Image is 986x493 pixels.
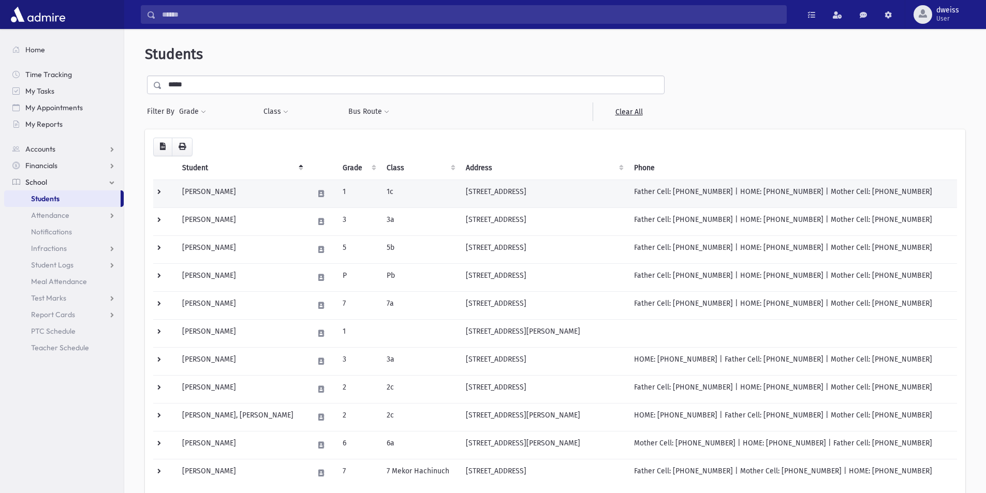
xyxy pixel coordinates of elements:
span: Students [145,46,203,63]
td: [STREET_ADDRESS] [460,375,628,403]
a: Infractions [4,240,124,257]
a: Financials [4,157,124,174]
td: Father Cell: [PHONE_NUMBER] | HOME: [PHONE_NUMBER] | Mother Cell: [PHONE_NUMBER] [628,375,957,403]
td: 6 [336,431,380,459]
td: Father Cell: [PHONE_NUMBER] | HOME: [PHONE_NUMBER] | Mother Cell: [PHONE_NUMBER] [628,180,957,207]
span: School [25,177,47,187]
a: My Tasks [4,83,124,99]
span: Report Cards [31,310,75,319]
td: HOME: [PHONE_NUMBER] | Father Cell: [PHONE_NUMBER] | Mother Cell: [PHONE_NUMBER] [628,403,957,431]
th: Phone [628,156,957,180]
span: Teacher Schedule [31,343,89,352]
td: 5 [336,235,380,263]
span: Home [25,45,45,54]
a: My Reports [4,116,124,132]
span: User [936,14,959,23]
a: Test Marks [4,290,124,306]
td: [STREET_ADDRESS] [460,235,628,263]
a: Notifications [4,223,124,240]
th: Student: activate to sort column descending [176,156,307,180]
span: Filter By [147,106,179,117]
td: 3a [380,207,460,235]
a: Students [4,190,121,207]
td: 2c [380,403,460,431]
span: Notifications [31,227,72,236]
td: 7 [336,459,380,487]
td: 5b [380,235,460,263]
td: [PERSON_NAME], [PERSON_NAME] [176,403,307,431]
a: Time Tracking [4,66,124,83]
td: 7 [336,291,380,319]
span: Financials [25,161,57,170]
td: [PERSON_NAME] [176,459,307,487]
img: AdmirePro [8,4,68,25]
td: [PERSON_NAME] [176,375,307,403]
td: 1 [336,180,380,207]
td: [PERSON_NAME] [176,347,307,375]
a: School [4,174,124,190]
td: 3 [336,207,380,235]
td: 3a [380,347,460,375]
td: [PERSON_NAME] [176,180,307,207]
button: Grade [179,102,207,121]
input: Search [156,5,786,24]
td: 6a [380,431,460,459]
a: Accounts [4,141,124,157]
td: Pb [380,263,460,291]
td: 7 Mekor Hachinuch [380,459,460,487]
th: Class: activate to sort column ascending [380,156,460,180]
td: P [336,263,380,291]
td: 2 [336,375,380,403]
span: Student Logs [31,260,73,270]
td: Father Cell: [PHONE_NUMBER] | HOME: [PHONE_NUMBER] | Mother Cell: [PHONE_NUMBER] [628,235,957,263]
td: [PERSON_NAME] [176,319,307,347]
span: Infractions [31,244,67,253]
th: Grade: activate to sort column ascending [336,156,380,180]
td: [STREET_ADDRESS] [460,180,628,207]
td: 1 [336,319,380,347]
span: My Appointments [25,103,83,112]
span: My Reports [25,119,63,129]
td: Mother Cell: [PHONE_NUMBER] | HOME: [PHONE_NUMBER] | Father Cell: [PHONE_NUMBER] [628,431,957,459]
button: Class [263,102,289,121]
a: Clear All [593,102,665,121]
td: [STREET_ADDRESS] [460,459,628,487]
a: PTC Schedule [4,323,124,339]
td: Father Cell: [PHONE_NUMBER] | HOME: [PHONE_NUMBER] | Mother Cell: [PHONE_NUMBER] [628,263,957,291]
span: dweiss [936,6,959,14]
td: [STREET_ADDRESS] [460,207,628,235]
button: Bus Route [348,102,390,121]
td: [PERSON_NAME] [176,291,307,319]
td: [STREET_ADDRESS][PERSON_NAME] [460,403,628,431]
td: [PERSON_NAME] [176,235,307,263]
span: Attendance [31,211,69,220]
td: 7a [380,291,460,319]
a: Home [4,41,124,58]
td: [PERSON_NAME] [176,207,307,235]
span: PTC Schedule [31,326,76,336]
span: Time Tracking [25,70,72,79]
span: Test Marks [31,293,66,303]
a: My Appointments [4,99,124,116]
td: [STREET_ADDRESS][PERSON_NAME] [460,319,628,347]
span: Accounts [25,144,55,154]
td: 1c [380,180,460,207]
td: [STREET_ADDRESS] [460,347,628,375]
td: HOME: [PHONE_NUMBER] | Father Cell: [PHONE_NUMBER] | Mother Cell: [PHONE_NUMBER] [628,347,957,375]
th: Address: activate to sort column ascending [460,156,628,180]
a: Student Logs [4,257,124,273]
a: Teacher Schedule [4,339,124,356]
td: 2 [336,403,380,431]
button: CSV [153,138,172,156]
a: Attendance [4,207,124,223]
td: Father Cell: [PHONE_NUMBER] | HOME: [PHONE_NUMBER] | Mother Cell: [PHONE_NUMBER] [628,291,957,319]
td: Father Cell: [PHONE_NUMBER] | HOME: [PHONE_NUMBER] | Mother Cell: [PHONE_NUMBER] [628,207,957,235]
td: [STREET_ADDRESS] [460,291,628,319]
td: 2c [380,375,460,403]
a: Report Cards [4,306,124,323]
span: My Tasks [25,86,54,96]
td: [STREET_ADDRESS][PERSON_NAME] [460,431,628,459]
button: Print [172,138,193,156]
td: [STREET_ADDRESS] [460,263,628,291]
td: Father Cell: [PHONE_NUMBER] | Mother Cell: [PHONE_NUMBER] | HOME: [PHONE_NUMBER] [628,459,957,487]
